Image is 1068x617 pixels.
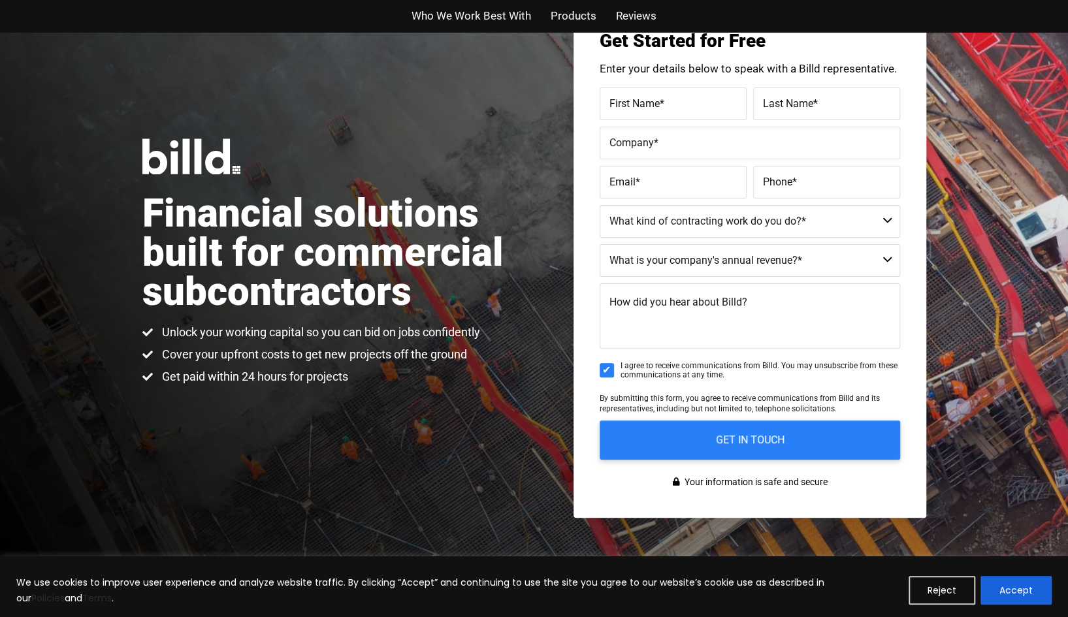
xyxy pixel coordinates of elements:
span: By submitting this form, you agree to receive communications from Billd and its representatives, ... [600,394,880,413]
span: Cover your upfront costs to get new projects off the ground [159,347,467,362]
a: Terms [82,592,112,605]
span: Your information is safe and secure [681,473,828,492]
button: Accept [980,576,1052,605]
p: We use cookies to improve user experience and analyze website traffic. By clicking “Accept” and c... [16,575,899,606]
button: Reject [909,576,975,605]
span: Unlock your working capital so you can bid on jobs confidently [159,324,480,340]
a: Policies [31,592,65,605]
span: Phone [763,175,792,187]
span: How did you hear about Billd? [609,296,747,308]
span: I agree to receive communications from Billd. You may unsubscribe from these communications at an... [621,361,900,380]
span: Last Name [763,97,813,109]
h1: Financial solutions built for commercial subcontractors [142,194,534,311]
a: Products [551,7,596,25]
span: First Name [609,97,660,109]
h3: Get Started for Free [600,32,900,50]
a: Reviews [616,7,656,25]
p: Enter your details below to speak with a Billd representative. [600,63,900,74]
input: GET IN TOUCH [600,420,900,460]
span: Get paid within 24 hours for projects [159,369,348,385]
span: Company [609,136,654,148]
a: Who We Work Best With [412,7,531,25]
span: Email [609,175,636,187]
input: I agree to receive communications from Billd. You may unsubscribe from these communications at an... [600,363,614,377]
